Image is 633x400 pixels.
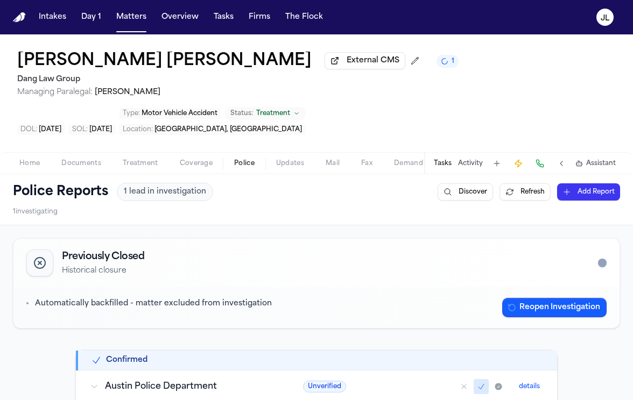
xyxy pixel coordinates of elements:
[106,355,147,366] h2: Confirmed
[474,379,489,394] button: Mark as confirmed
[180,159,213,168] span: Coverage
[500,183,551,201] button: Refresh
[20,126,37,133] span: DOL :
[13,208,58,216] span: 1 investigating
[13,183,108,201] h1: Police Reports
[532,156,547,171] button: Make a Call
[142,110,217,117] span: Motor Vehicle Accident
[123,126,153,133] span: Location :
[438,183,493,201] button: Discover
[39,126,61,133] span: [DATE]
[557,183,620,201] button: Add Report
[62,266,144,276] p: Historical closure
[19,159,40,168] span: Home
[17,124,65,135] button: Edit DOL: 2025-04-30
[34,8,71,27] button: Intakes
[511,156,526,171] button: Create Immediate Task
[13,12,26,23] img: Finch Logo
[244,8,275,27] button: Firms
[17,52,312,71] h1: [PERSON_NAME] [PERSON_NAME]
[458,159,483,168] button: Activity
[62,249,144,265] h2: Previously Closed
[17,52,312,71] button: Edit matter name
[434,159,452,168] button: Tasks
[13,12,26,23] a: Home
[456,379,472,394] button: Mark as no report
[35,298,272,310] p: Automatically backfilled - matter excluded from investigation
[502,298,607,317] button: Reopen Investigation
[154,126,302,133] span: [GEOGRAPHIC_DATA], [GEOGRAPHIC_DATA]
[95,88,160,96] span: [PERSON_NAME]
[209,8,238,27] button: Tasks
[303,381,346,392] span: Unverified
[586,159,616,168] span: Assistant
[394,159,423,168] span: Demand
[361,159,372,168] span: Fax
[437,55,459,68] button: 1 active task
[157,8,203,27] button: Overview
[69,124,115,135] button: Edit SOL: 2027-04-30
[325,52,405,69] button: External CMS
[225,107,305,120] button: Change status from Treatment
[276,159,304,168] span: Updates
[119,124,305,135] button: Edit Location: Austin, TX
[17,88,93,96] span: Managing Paralegal:
[326,159,340,168] span: Mail
[89,126,112,133] span: [DATE]
[575,159,616,168] button: Assistant
[123,159,158,168] span: Treatment
[105,380,277,393] h3: Austin Police Department
[256,109,290,118] span: Treatment
[72,126,88,133] span: SOL :
[230,109,253,118] span: Status:
[124,187,206,197] span: 1 lead in investigation
[281,8,327,27] button: The Flock
[347,55,399,66] span: External CMS
[17,73,459,86] h2: Dang Law Group
[234,159,255,168] span: Police
[515,380,544,393] button: details
[491,379,506,394] button: Mark as received
[112,8,151,27] button: Matters
[77,8,105,27] button: Day 1
[61,159,101,168] span: Documents
[123,110,140,117] span: Type :
[452,57,454,66] span: 1
[489,156,504,171] button: Add Task
[119,108,221,119] button: Edit Type: Motor Vehicle Accident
